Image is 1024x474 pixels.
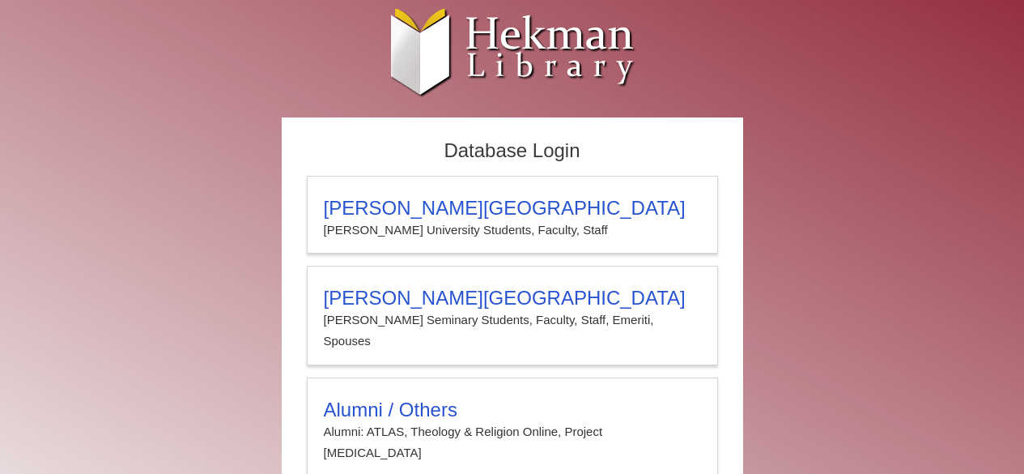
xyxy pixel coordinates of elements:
h3: Alumni / Others [324,399,701,421]
h3: [PERSON_NAME][GEOGRAPHIC_DATA] [324,287,701,310]
h3: [PERSON_NAME][GEOGRAPHIC_DATA] [324,197,701,220]
p: [PERSON_NAME] Seminary Students, Faculty, Staff, Emeriti, Spouses [324,310,701,352]
a: [PERSON_NAME][GEOGRAPHIC_DATA][PERSON_NAME] Seminary Students, Faculty, Staff, Emeriti, Spouses [307,266,718,365]
a: [PERSON_NAME][GEOGRAPHIC_DATA][PERSON_NAME] University Students, Faculty, Staff [307,176,718,254]
p: [PERSON_NAME] University Students, Faculty, Staff [324,220,701,241]
h2: Database Login [299,135,726,168]
summary: Alumni / OthersAlumni: ATLAS, Theology & Religion Online, Project [MEDICAL_DATA] [324,399,701,464]
p: Alumni: ATLAS, Theology & Religion Online, Project [MEDICAL_DATA] [324,421,701,464]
